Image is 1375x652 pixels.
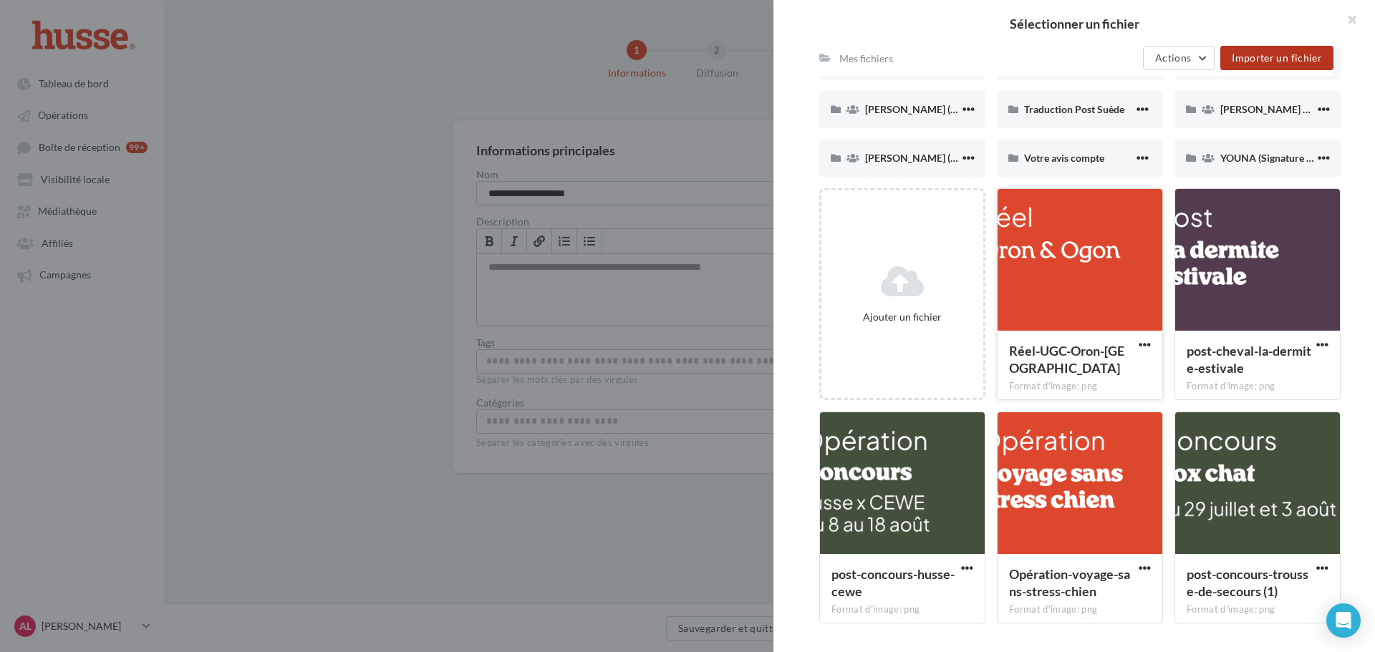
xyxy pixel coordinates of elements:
h2: Sélectionner un fichier [796,17,1352,30]
div: Mes fichiers [839,52,893,66]
span: [PERSON_NAME] ( Signature personnalisée) [865,103,1062,115]
div: Format d'image: png [1187,603,1328,616]
div: Format d'image: png [831,603,973,616]
span: Actions [1155,52,1191,64]
span: Votre avis compte [1024,152,1104,164]
span: YOUNA (Signature personnalisée) [1220,152,1371,164]
div: Ajouter un fichier [827,310,978,324]
span: post-cheval-la-dermite-estivale [1187,343,1311,376]
button: Importer un fichier [1220,46,1333,70]
span: post-concours-husse-cewe [831,566,955,599]
span: post-concours-trousse-de-secours (1) [1187,566,1308,599]
span: [PERSON_NAME] ( Signature personnalisée) [865,152,1062,164]
button: Actions [1143,46,1215,70]
span: Opération-voyage-sans-stress-chien [1009,566,1130,599]
div: Open Intercom Messenger [1326,603,1361,638]
span: Réel-UGC-Oron-Ogon [1009,343,1124,376]
div: Format d'image: png [1009,380,1151,393]
span: Importer un fichier [1232,52,1322,64]
span: Traduction Post Suède [1024,103,1124,115]
div: Format d'image: png [1009,603,1151,616]
div: Format d'image: png [1187,380,1328,393]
